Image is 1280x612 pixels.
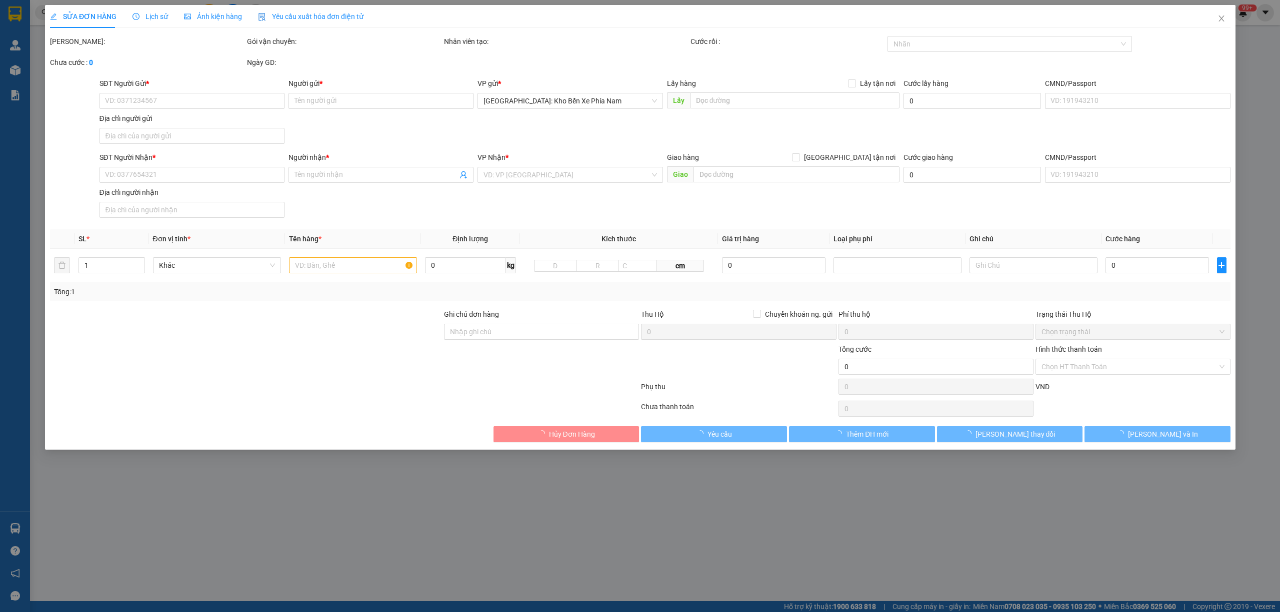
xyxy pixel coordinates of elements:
span: VND [1035,383,1049,391]
span: clock-circle [132,13,139,20]
th: Loại phụ phí [829,229,965,249]
div: SĐT Người Nhận [99,152,284,163]
input: Địa chỉ của người gửi [99,128,284,144]
span: Nha Trang: Kho Bến Xe Phía Nam [483,93,656,108]
span: Kích thước [601,235,636,243]
label: Cước lấy hàng [903,79,948,87]
input: VD: Bàn, Ghế [288,257,416,273]
span: Định lượng [452,235,488,243]
img: icon [258,13,266,21]
div: CMND/Passport [1045,78,1230,89]
button: Thêm ĐH mới [789,426,935,442]
div: Người gửi [288,78,473,89]
button: Close [1207,5,1235,33]
div: Cước rồi : [690,36,885,47]
span: Lấy [666,92,689,108]
span: Tổng cước [838,345,871,353]
span: kg [506,257,516,273]
div: [PERSON_NAME]: [50,36,245,47]
div: Phí thu hộ [838,309,1033,324]
span: Thêm ĐH mới [846,429,888,440]
div: Ngày GD: [247,57,442,68]
span: plus [1217,261,1225,269]
span: SỬA ĐƠN HÀNG [50,12,116,20]
span: user-add [459,171,467,179]
span: cm [656,260,703,272]
span: close [1217,14,1225,22]
div: CMND/Passport [1045,152,1230,163]
div: Phụ thu [640,381,837,399]
input: Dọc đường [689,92,899,108]
span: Thu Hộ [641,310,664,318]
button: plus [1216,257,1226,273]
button: Yêu cầu [641,426,787,442]
b: 0 [89,58,93,66]
span: Yêu cầu xuất hóa đơn điện tử [258,12,363,20]
span: Giao hàng [666,153,698,161]
label: Ghi chú đơn hàng [444,310,499,318]
span: Giá trị hàng [721,235,758,243]
span: Đơn vị tính [152,235,190,243]
span: [GEOGRAPHIC_DATA] tận nơi [799,152,899,163]
input: Cước lấy hàng [903,93,1041,109]
button: [PERSON_NAME] thay đổi [936,426,1082,442]
th: Ghi chú [965,229,1101,249]
span: loading [1117,430,1128,437]
span: [PERSON_NAME] thay đổi [975,429,1055,440]
div: Chưa thanh toán [640,401,837,419]
label: Hình thức thanh toán [1035,345,1101,353]
button: [PERSON_NAME] và In [1084,426,1230,442]
div: Chưa cước : [50,57,245,68]
span: Cước hàng [1105,235,1139,243]
div: Địa chỉ người nhận [99,187,284,198]
span: edit [50,13,57,20]
div: Trạng thái Thu Hộ [1035,309,1230,320]
span: Giao [666,166,693,182]
span: Chuyển khoản ng. gửi [760,309,836,320]
span: Khác [158,258,274,273]
span: Ảnh kiện hàng [184,12,242,20]
span: Hủy Đơn Hàng [548,429,594,440]
div: SĐT Người Gửi [99,78,284,89]
label: Cước giao hàng [903,153,952,161]
input: Ghi chú đơn hàng [444,324,639,340]
input: R [576,260,618,272]
span: picture [184,13,191,20]
div: VP gửi [477,78,662,89]
input: Ghi Chú [969,257,1097,273]
span: Lấy hàng [666,79,695,87]
span: VP Nhận [477,153,505,161]
span: loading [696,430,707,437]
span: Lịch sử [132,12,168,20]
input: Địa chỉ của người nhận [99,202,284,218]
span: loading [964,430,975,437]
span: Lấy tận nơi [855,78,899,89]
button: delete [54,257,70,273]
div: Người nhận [288,152,473,163]
div: Gói vận chuyển: [247,36,442,47]
input: D [534,260,576,272]
span: [PERSON_NAME] và In [1128,429,1198,440]
span: Tên hàng [288,235,321,243]
input: Dọc đường [693,166,899,182]
input: Cước giao hàng [903,167,1041,183]
div: Nhân viên tạo: [444,36,688,47]
div: Tổng: 1 [54,286,493,297]
span: loading [835,430,846,437]
span: SL [78,235,86,243]
span: Chọn trạng thái [1041,324,1224,339]
span: Yêu cầu [707,429,731,440]
span: loading [537,430,548,437]
input: C [618,260,656,272]
div: Địa chỉ người gửi [99,113,284,124]
button: Hủy Đơn Hàng [493,426,639,442]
